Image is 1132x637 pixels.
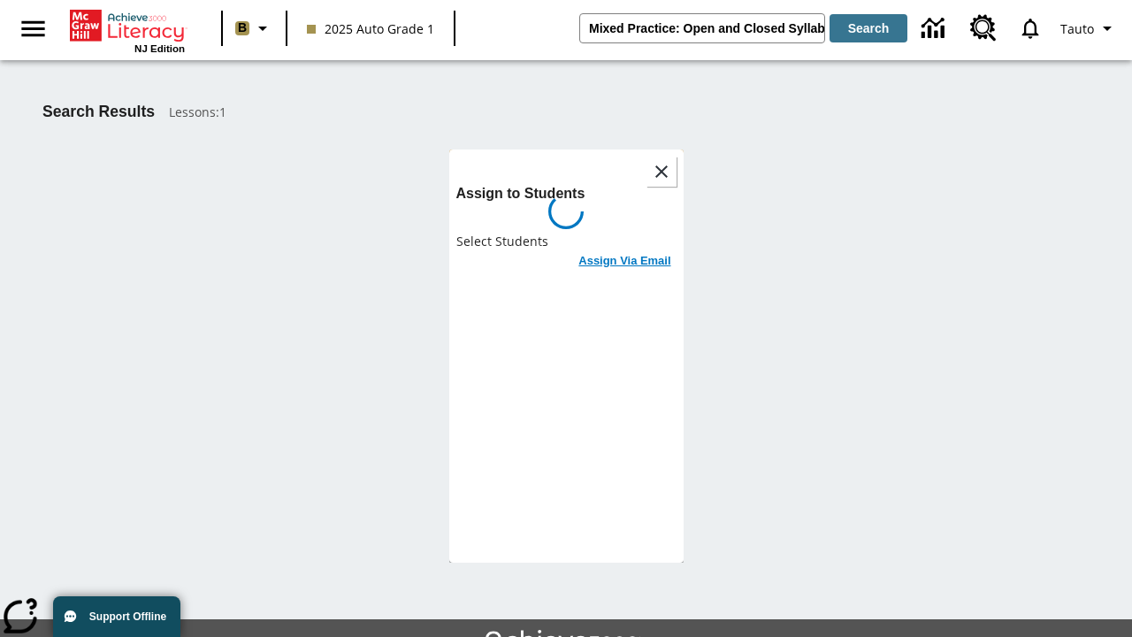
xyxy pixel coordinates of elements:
button: Support Offline [53,596,180,637]
span: B [238,17,247,39]
button: Search [830,14,907,42]
a: Data Center [911,4,960,53]
button: Open side menu [7,3,59,55]
p: Select Students [456,233,677,250]
h6: Assign to Students [456,181,677,206]
button: Close [646,157,677,187]
button: Profile/Settings [1053,12,1125,44]
button: Boost Class color is light brown. Change class color [228,12,280,44]
span: 2025 Auto Grade 1 [307,19,434,38]
span: NJ Edition [134,43,185,54]
div: Home [70,6,185,54]
span: Lessons : 1 [169,103,226,121]
span: Tauto [1060,19,1094,38]
h1: Search Results [42,103,155,121]
span: Support Offline [89,610,166,623]
input: search field [580,14,824,42]
h6: Assign Via Email [578,251,670,272]
a: Resource Center, Will open in new tab [960,4,1007,52]
button: Assign Via Email [573,250,676,276]
a: Home [70,8,185,43]
div: lesson details [449,150,684,563]
a: Notifications [1007,5,1053,51]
